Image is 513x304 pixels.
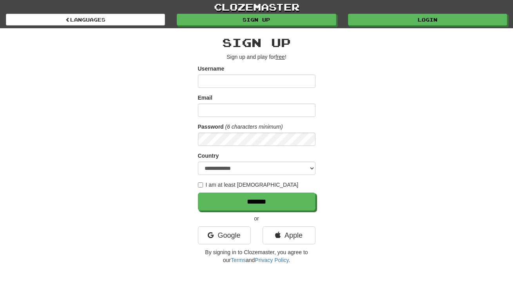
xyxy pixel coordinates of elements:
[198,182,203,187] input: I am at least [DEMOGRAPHIC_DATA]
[6,14,165,25] a: Languages
[198,226,251,244] a: Google
[198,123,224,131] label: Password
[198,152,219,160] label: Country
[177,14,336,25] a: Sign up
[231,257,246,263] a: Terms
[198,53,315,61] p: Sign up and play for !
[198,65,225,73] label: Username
[276,54,285,60] u: free
[198,36,315,49] h2: Sign up
[198,248,315,264] p: By signing in to Clozemaster, you agree to our and .
[198,215,315,222] p: or
[198,181,299,189] label: I am at least [DEMOGRAPHIC_DATA]
[348,14,507,25] a: Login
[255,257,288,263] a: Privacy Policy
[225,124,283,130] em: (6 characters minimum)
[263,226,315,244] a: Apple
[198,94,212,102] label: Email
